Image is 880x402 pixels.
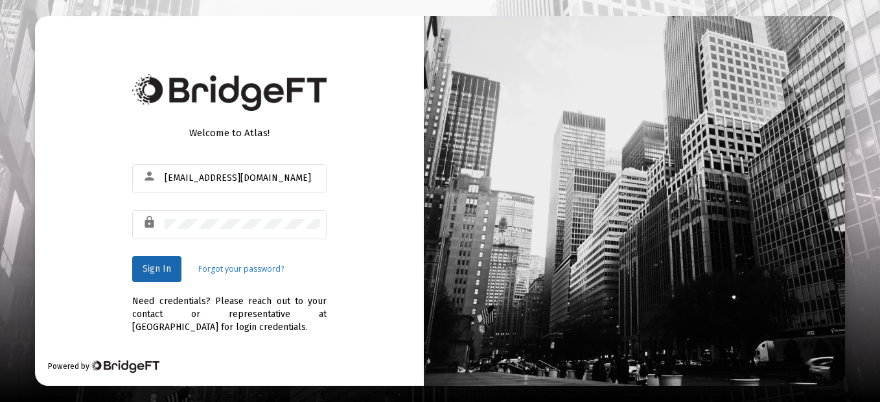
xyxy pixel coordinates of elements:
[143,263,171,274] span: Sign In
[48,360,159,373] div: Powered by
[132,126,327,139] div: Welcome to Atlas!
[198,263,284,276] a: Forgot your password?
[132,74,327,111] img: Bridge Financial Technology Logo
[165,173,320,183] input: Email or Username
[132,282,327,334] div: Need credentials? Please reach out to your contact or representative at [GEOGRAPHIC_DATA] for log...
[143,169,158,184] mat-icon: person
[132,256,181,282] button: Sign In
[91,360,159,373] img: Bridge Financial Technology Logo
[143,215,158,230] mat-icon: lock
